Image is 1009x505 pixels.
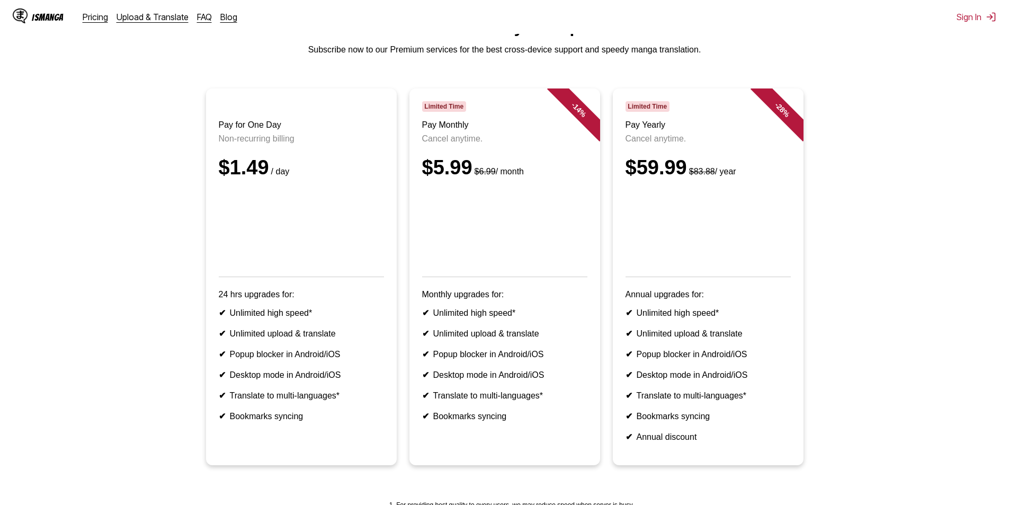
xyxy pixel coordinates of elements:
[626,329,632,338] b: ✔
[219,134,384,144] p: Non-recurring billing
[219,350,226,359] b: ✔
[422,350,429,359] b: ✔
[626,391,632,400] b: ✔
[626,370,791,380] li: Desktop mode in Android/iOS
[219,308,226,317] b: ✔
[750,78,814,141] div: - 28 %
[626,156,791,179] div: $59.99
[472,167,524,176] small: / month
[689,167,715,176] s: $83.88
[422,412,429,421] b: ✔
[422,411,587,421] li: Bookmarks syncing
[219,308,384,318] li: Unlimited high speed*
[422,308,587,318] li: Unlimited high speed*
[986,12,996,22] img: Sign out
[626,120,791,130] h3: Pay Yearly
[219,412,226,421] b: ✔
[547,78,610,141] div: - 14 %
[687,167,736,176] small: / year
[422,349,587,359] li: Popup blocker in Android/iOS
[83,12,108,22] a: Pricing
[422,370,587,380] li: Desktop mode in Android/iOS
[626,411,791,421] li: Bookmarks syncing
[422,192,587,262] iframe: PayPal
[219,391,384,401] li: Translate to multi-languages*
[219,329,226,338] b: ✔
[197,12,212,22] a: FAQ
[626,350,632,359] b: ✔
[219,329,384,339] li: Unlimited upload & translate
[422,329,429,338] b: ✔
[269,167,290,176] small: / day
[626,192,791,262] iframe: PayPal
[219,156,384,179] div: $1.49
[626,329,791,339] li: Unlimited upload & translate
[422,156,587,179] div: $5.99
[626,308,791,318] li: Unlimited high speed*
[219,290,384,299] p: 24 hrs upgrades for:
[219,370,384,380] li: Desktop mode in Android/iOS
[626,290,791,299] p: Annual upgrades for:
[219,370,226,379] b: ✔
[117,12,189,22] a: Upload & Translate
[219,349,384,359] li: Popup blocker in Android/iOS
[422,290,587,299] p: Monthly upgrades for:
[13,8,28,23] img: IsManga Logo
[220,12,237,22] a: Blog
[422,329,587,339] li: Unlimited upload & translate
[422,134,587,144] p: Cancel anytime.
[219,120,384,130] h3: Pay for One Day
[626,370,632,379] b: ✔
[626,391,791,401] li: Translate to multi-languages*
[219,192,384,262] iframe: PayPal
[219,411,384,421] li: Bookmarks syncing
[422,391,587,401] li: Translate to multi-languages*
[422,101,466,112] span: Limited Time
[475,167,496,176] s: $6.99
[8,45,1001,55] p: Subscribe now to our Premium services for the best cross-device support and speedy manga translat...
[626,412,632,421] b: ✔
[626,432,791,442] li: Annual discount
[422,120,587,130] h3: Pay Monthly
[626,308,632,317] b: ✔
[626,432,632,441] b: ✔
[422,370,429,379] b: ✔
[422,391,429,400] b: ✔
[422,308,429,317] b: ✔
[957,12,996,22] button: Sign In
[13,8,83,25] a: IsManga LogoIsManga
[32,12,64,22] div: IsManga
[626,101,669,112] span: Limited Time
[219,391,226,400] b: ✔
[626,349,791,359] li: Popup blocker in Android/iOS
[626,134,791,144] p: Cancel anytime.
